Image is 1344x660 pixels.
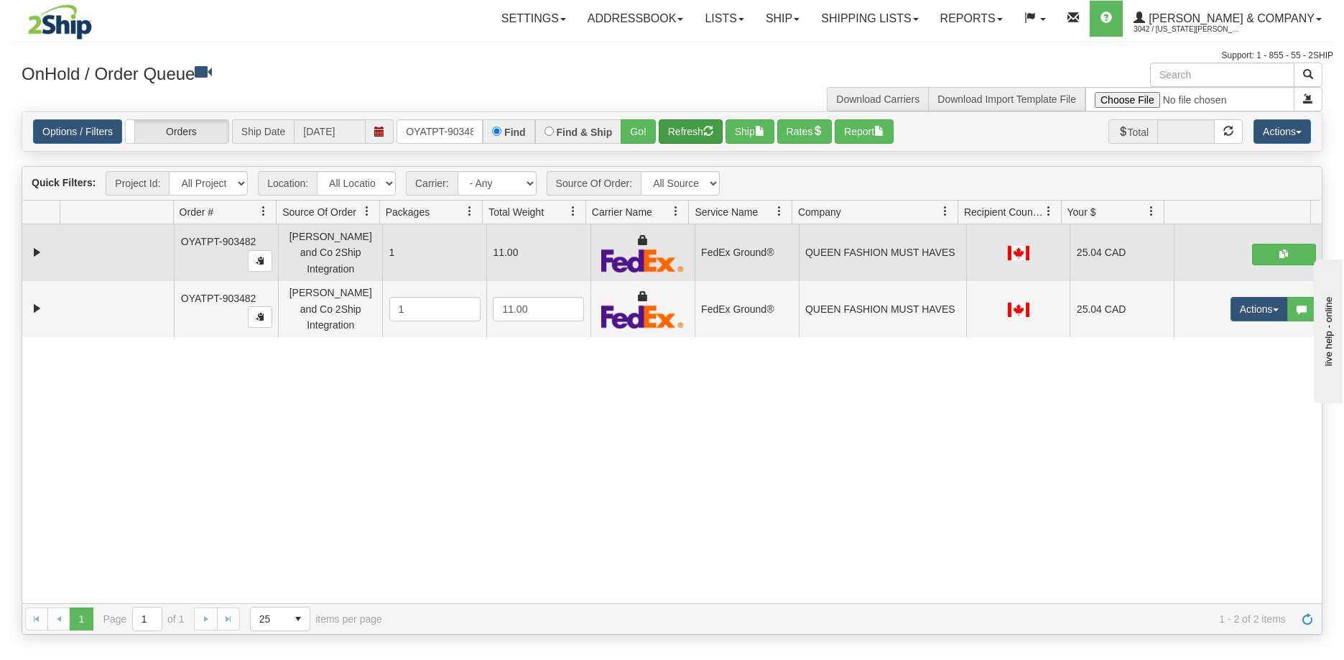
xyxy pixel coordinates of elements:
span: Total [1108,119,1158,144]
iframe: chat widget [1311,257,1343,403]
span: 25 [259,612,278,626]
span: items per page [250,607,382,631]
label: Orders [126,120,228,143]
span: Carrier: [406,171,458,196]
a: Download Carriers [836,93,919,105]
a: Ship [755,1,810,37]
span: Source Of Order: [547,171,641,196]
a: Packages filter column settings [458,199,482,224]
a: Your $ filter column settings [1139,199,1164,224]
span: OYATPT-903482 [181,293,256,304]
a: Refresh [1296,608,1319,631]
input: Search [1150,63,1294,87]
a: Addressbook [577,1,695,37]
div: live help - online [11,12,133,23]
label: Find [504,127,526,137]
span: Ship Date [232,119,294,144]
td: 25.04 CAD [1070,224,1174,280]
a: Recipient Country filter column settings [1037,199,1061,224]
img: logo3042.jpg [11,4,109,40]
button: Copy to clipboard [248,250,272,272]
span: Page sizes drop down [250,607,310,631]
img: FedEx Express® [601,249,684,272]
button: Copy to clipboard [248,306,272,328]
button: Shipping Documents [1252,244,1316,265]
div: [PERSON_NAME] and Co 2Ship Integration [285,285,376,333]
label: Find & Ship [557,127,613,137]
td: 25.04 CAD [1070,281,1174,337]
td: QUEEN FASHION MUST HAVES [799,281,966,337]
img: CA [1008,246,1029,260]
a: Company filter column settings [933,199,958,224]
span: 3042 / [US_STATE][PERSON_NAME] [1134,22,1241,37]
button: Report [835,119,894,144]
span: Page of 1 [103,607,185,631]
a: Source Of Order filter column settings [355,199,379,224]
span: Company [798,205,841,219]
div: [PERSON_NAME] and Co 2Ship Integration [285,229,376,277]
a: Expand [28,300,46,318]
span: Total Weight [488,205,544,219]
img: CA [1008,303,1029,317]
button: Actions [1231,297,1288,321]
a: Service Name filter column settings [767,199,792,224]
span: Location: [258,171,317,196]
td: FedEx Ground® [695,281,799,337]
span: Carrier Name [592,205,652,219]
button: Refresh [659,119,723,144]
label: Quick Filters: [32,175,96,190]
a: [PERSON_NAME] & Company 3042 / [US_STATE][PERSON_NAME] [1123,1,1333,37]
a: Total Weight filter column settings [561,199,585,224]
a: Download Import Template File [937,93,1076,105]
a: Carrier Name filter column settings [664,199,688,224]
div: Support: 1 - 855 - 55 - 2SHIP [11,50,1333,62]
img: FedEx Express® [601,305,684,329]
a: Expand [28,244,46,262]
span: [PERSON_NAME] & Company [1145,12,1315,24]
button: Rates [777,119,833,144]
input: Import [1085,87,1294,111]
a: Reports [930,1,1014,37]
a: Shipping lists [810,1,929,37]
a: Lists [694,1,754,37]
span: OYATPT-903482 [181,236,256,247]
span: Service Name [695,205,758,219]
span: select [287,608,310,631]
span: Page 1 [70,608,93,631]
td: QUEEN FASHION MUST HAVES [799,224,966,280]
span: Recipient Country [964,205,1043,219]
button: Ship [726,119,774,144]
input: Page 1 [133,608,162,631]
span: Project Id: [106,171,169,196]
span: Order # [180,205,213,219]
button: Go! [621,119,656,144]
span: Packages [386,205,430,219]
a: Order # filter column settings [251,199,276,224]
button: Search [1294,63,1322,87]
span: Your $ [1067,205,1096,219]
h3: OnHold / Order Queue [22,63,662,83]
button: Actions [1253,119,1311,144]
span: Source Of Order [282,205,356,219]
input: Order # [397,119,483,144]
span: 11.00 [493,247,518,258]
span: 1 [389,247,395,258]
span: 1 - 2 of 2 items [402,613,1286,625]
a: Options / Filters [33,119,122,144]
a: Settings [491,1,577,37]
td: FedEx Ground® [695,224,799,280]
div: grid toolbar [22,167,1322,201]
